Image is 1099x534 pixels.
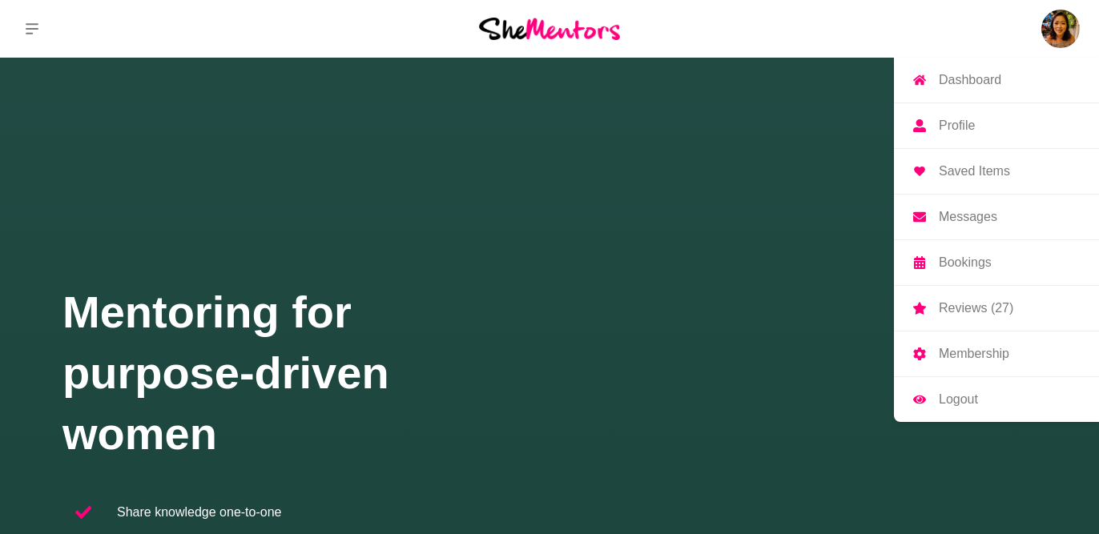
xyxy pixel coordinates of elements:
[939,74,1001,86] p: Dashboard
[62,282,549,464] h1: Mentoring for purpose-driven women
[894,195,1099,239] a: Messages
[894,240,1099,285] a: Bookings
[939,119,975,132] p: Profile
[894,58,1099,102] a: Dashboard
[1041,10,1080,48] img: Flora Chong
[1041,10,1080,48] a: Flora ChongDashboardProfileSaved ItemsMessagesBookingsReviews (27)MembershipLogout
[939,165,1010,178] p: Saved Items
[479,18,620,39] img: She Mentors Logo
[117,503,281,522] p: Share knowledge one-to-one
[939,211,997,223] p: Messages
[894,149,1099,194] a: Saved Items
[894,103,1099,148] a: Profile
[939,256,992,269] p: Bookings
[939,347,1009,360] p: Membership
[939,393,978,406] p: Logout
[894,286,1099,331] a: Reviews (27)
[939,302,1013,315] p: Reviews (27)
